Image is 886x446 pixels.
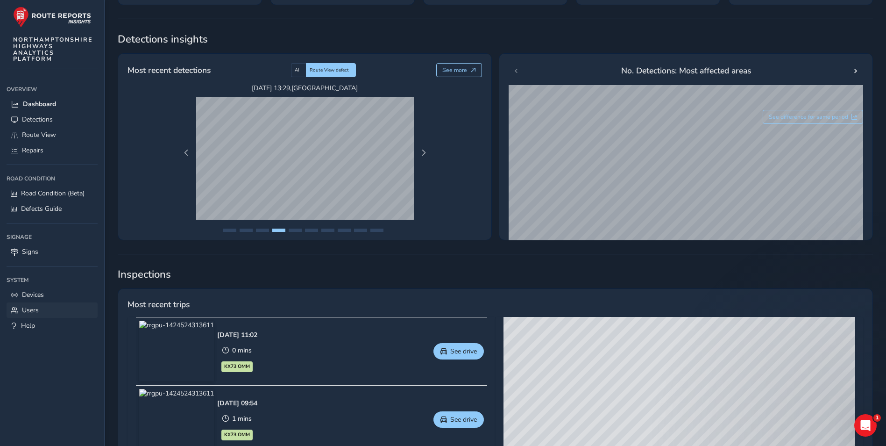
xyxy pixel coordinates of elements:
button: Page 7 [321,229,334,232]
button: Page 2 [240,229,253,232]
span: See more [442,66,467,74]
span: AI [295,67,299,73]
span: Users [22,306,39,315]
button: See more [436,63,482,77]
span: Road Condition (Beta) [21,189,85,198]
span: Most recent detections [128,64,211,76]
span: No. Detections: Most affected areas [621,65,751,77]
div: AI [291,63,306,77]
div: Route View defect [306,63,356,77]
a: Signs [7,244,98,259]
span: Help [21,321,35,330]
a: Help [7,318,98,333]
img: rr logo [13,7,91,28]
button: Next Page [417,146,430,159]
a: Route View [7,127,98,143]
button: Page 1 [223,229,236,232]
span: Route View [22,130,56,139]
button: Page 10 [370,229,383,232]
button: Page 9 [354,229,367,232]
span: 1 mins [232,414,252,423]
span: Defects Guide [21,204,62,213]
span: Detections insights [118,32,873,46]
div: [DATE] 11:02 [217,331,257,339]
span: See drive [450,415,477,424]
span: Route View defect [310,67,349,73]
span: 0 mins [232,346,252,355]
a: Dashboard [7,96,98,112]
span: KX73 OMM [224,363,250,370]
div: Overview [7,82,98,96]
span: Repairs [22,146,43,155]
a: Devices [7,287,98,302]
span: Detections [22,115,53,124]
span: See difference for same period [769,113,848,121]
a: Detections [7,112,98,127]
span: KX73 OMM [224,431,250,439]
button: Page 6 [305,229,318,232]
button: Previous Page [180,146,193,159]
div: Signage [7,230,98,244]
button: Page 5 [289,229,302,232]
a: Road Condition (Beta) [7,186,98,201]
span: Dashboard [23,100,56,108]
span: 1 [873,414,881,422]
iframe: Intercom live chat [854,414,877,437]
button: Page 3 [256,229,269,232]
span: [DATE] 13:29 , [GEOGRAPHIC_DATA] [196,84,414,93]
button: See difference for same period [763,110,864,124]
img: rrgpu-1424524313611 [139,321,214,381]
div: System [7,273,98,287]
span: NORTHAMPTONSHIRE HIGHWAYS ANALYTICS PLATFORM [13,36,93,62]
span: See drive [450,347,477,356]
span: Devices [22,290,44,299]
button: Page 4 [272,229,285,232]
span: Inspections [118,267,873,281]
a: Repairs [7,143,98,158]
span: Signs [22,247,38,256]
div: [DATE] 09:54 [217,399,257,408]
a: Users [7,302,98,318]
span: Most recent trips [128,298,190,310]
button: See drive [433,343,484,360]
button: Page 8 [338,229,351,232]
a: Defects Guide [7,201,98,216]
button: See drive [433,411,484,428]
div: Road Condition [7,172,98,186]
